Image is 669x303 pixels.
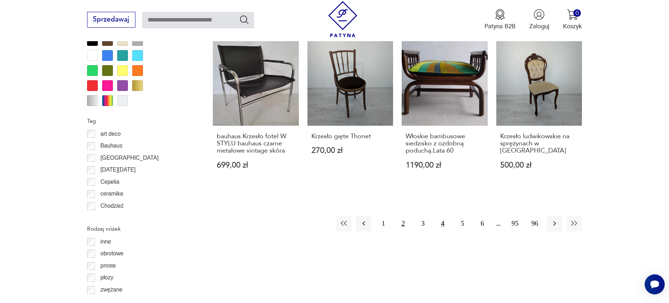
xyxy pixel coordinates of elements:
[213,40,299,186] a: bauhaus Krzesło fotel W STYLU bauhaus czarne metalowe vintage skórabauhaus Krzesło fotel W STYLU ...
[529,22,549,30] p: Zaloguj
[87,224,192,234] p: Rodzaj nóżek
[311,133,390,140] h3: Krzesło gięte Thonet
[311,147,390,154] p: 270,00 zł
[402,40,488,186] a: Włoskie bambusowe siedzisko z ozdobną poduchą.Lata 60Włoskie bambusowe siedzisko z ozdobną poduch...
[87,17,135,23] a: Sprzedawaj
[87,116,192,126] p: Tag
[529,9,549,30] button: Zaloguj
[87,12,135,28] button: Sprzedawaj
[406,133,484,155] h3: Włoskie bambusowe siedzisko z ozdobną poduchą.Lata 60
[406,162,484,169] p: 1190,00 zł
[325,1,361,37] img: Patyna - sklep z meblami i dekoracjami vintage
[100,153,158,163] p: [GEOGRAPHIC_DATA]
[100,285,123,294] p: zwężane
[100,141,123,150] p: Bauhaus
[573,9,581,17] div: 0
[217,162,295,169] p: 699,00 zł
[484,9,516,30] a: Ikona medaluPatyna B2B
[507,216,523,231] button: 95
[484,9,516,30] button: Patyna B2B
[396,216,411,231] button: 2
[376,216,391,231] button: 1
[527,216,543,231] button: 96
[496,40,582,186] a: Krzesło ludwikowskie na sprężynach w orzechuKrzesło ludwikowskie na sprężynach w [GEOGRAPHIC_DATA...
[645,274,665,294] iframe: Smartsupp widget button
[500,162,578,169] p: 500,00 zł
[100,273,113,282] p: płozy
[563,22,582,30] p: Koszyk
[100,201,124,211] p: Chodzież
[100,261,116,270] p: proste
[500,133,578,155] h3: Krzesło ludwikowskie na sprężynach w [GEOGRAPHIC_DATA]
[100,189,123,198] p: ceramika
[217,133,295,155] h3: bauhaus Krzesło fotel W STYLU bauhaus czarne metalowe vintage skóra
[100,165,135,174] p: [DATE][DATE]
[100,213,122,223] p: Ćmielów
[435,216,450,231] button: 4
[563,9,582,30] button: 0Koszyk
[239,14,249,25] button: Szukaj
[100,177,119,187] p: Cepelia
[474,216,490,231] button: 6
[534,9,545,20] img: Ikonka użytkownika
[415,216,431,231] button: 3
[567,9,578,20] img: Ikona koszyka
[100,129,120,139] p: art deco
[494,9,506,20] img: Ikona medalu
[484,22,516,30] p: Patyna B2B
[100,249,123,258] p: obrotowe
[307,40,393,186] a: Krzesło gięte ThonetKrzesło gięte Thonet270,00 zł
[455,216,470,231] button: 5
[100,237,111,246] p: inne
